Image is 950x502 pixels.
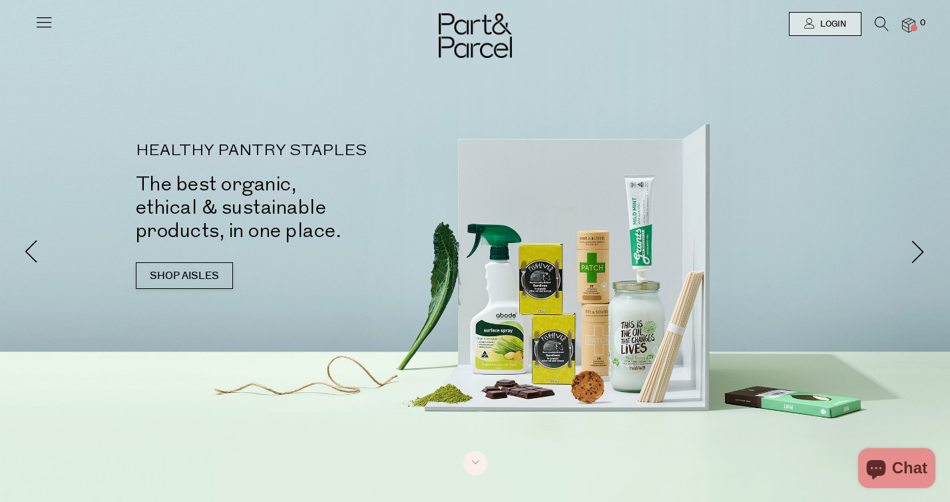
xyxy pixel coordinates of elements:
[136,172,495,242] h2: The best organic, ethical & sustainable products, in one place.
[136,262,233,289] a: SHOP AISLES
[854,448,939,491] inbox-online-store-chat: Shopify online store chat
[789,12,861,36] a: Login
[439,13,512,58] img: Part&Parcel
[136,143,495,159] p: HEALTHY PANTRY STAPLES
[817,19,846,30] span: Login
[917,17,929,29] span: 0
[902,18,915,32] a: 0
